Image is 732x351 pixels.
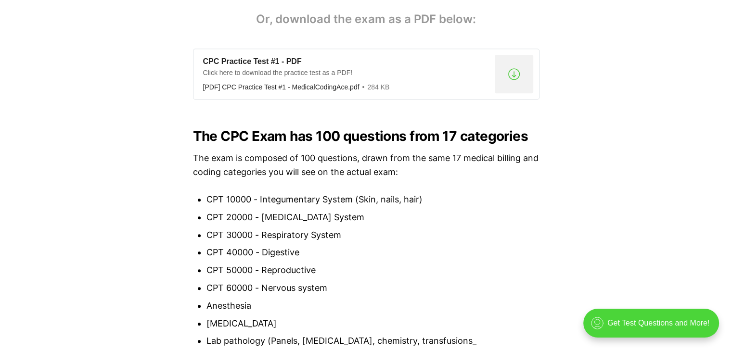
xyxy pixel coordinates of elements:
[360,83,390,91] div: 284 KB
[206,334,539,348] li: Lab pathology (Panels, [MEDICAL_DATA], chemistry, transfusions_
[206,299,539,313] li: Anesthesia
[203,83,360,91] div: [PDF] CPC Practice Test #1 - MedicalCodingAce.pdf
[193,49,539,100] a: CPC Practice Test #1 - PDFClick here to download the practice test as a PDF![PDF] CPC Practice Te...
[206,263,539,277] li: CPT 50000 - Reproductive
[206,228,539,242] li: CPT 30000 - Respiratory System
[206,246,539,260] li: CPT 40000 - Digestive
[193,128,539,144] h2: The CPC Exam has 100 questions from 17 categories
[575,304,732,351] iframe: portal-trigger
[193,151,539,179] p: The exam is composed of 100 questions, drawn from the same 17 medical billing and coding categori...
[203,57,491,67] div: CPC Practice Test #1 - PDF
[206,211,539,225] li: CPT 20000 - [MEDICAL_DATA] System
[203,68,491,80] div: Click here to download the practice test as a PDF!
[206,193,539,207] li: CPT 10000 - Integumentary System (Skin, nails, hair)
[206,281,539,295] li: CPT 60000 - Nervous system
[206,317,539,331] li: [MEDICAL_DATA]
